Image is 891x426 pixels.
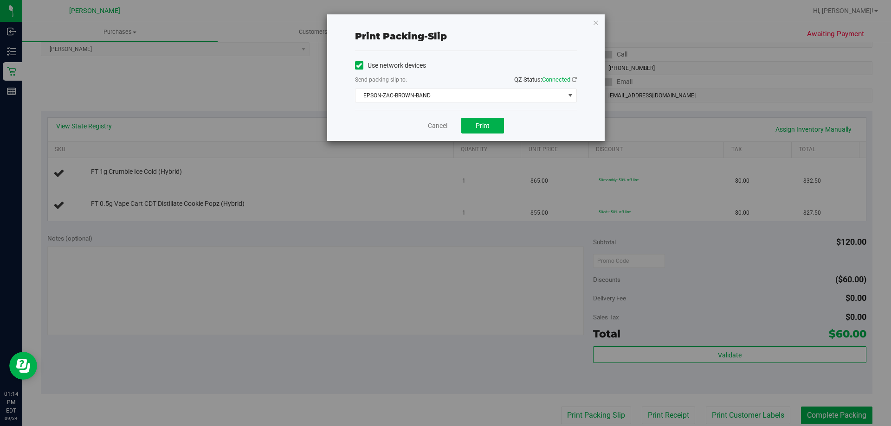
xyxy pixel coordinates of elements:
span: Print [476,122,490,129]
span: Print packing-slip [355,31,447,42]
a: Cancel [428,121,447,131]
label: Send packing-slip to: [355,76,407,84]
span: QZ Status: [514,76,577,83]
button: Print [461,118,504,134]
iframe: Resource center [9,352,37,380]
label: Use network devices [355,61,426,70]
span: select [564,89,576,102]
span: EPSON-ZAC-BROWN-BAND [355,89,565,102]
span: Connected [542,76,570,83]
